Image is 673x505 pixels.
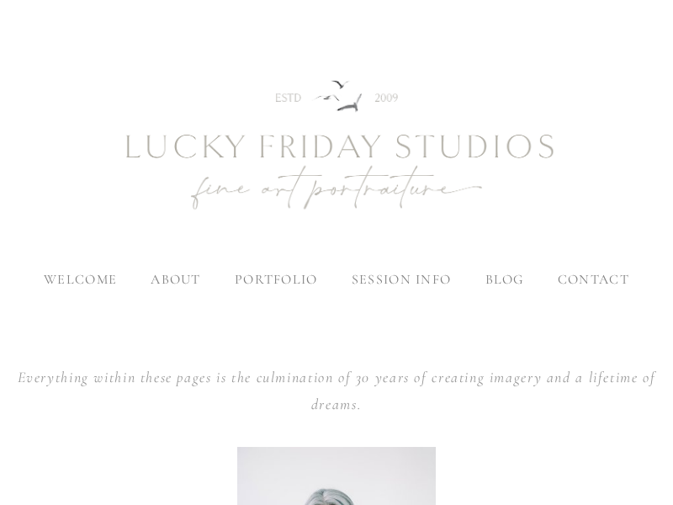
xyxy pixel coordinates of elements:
[558,271,629,288] a: contact
[18,368,660,413] em: Everything within these pages is the culmination of 30 years of creating imagery and a lifetime o...
[34,20,639,273] img: Newborn Photography Denver | Lucky Friday Studios
[151,271,200,288] label: about
[352,271,451,288] label: session info
[485,271,524,288] a: blog
[44,271,117,288] a: welcome
[235,271,318,288] label: portfolio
